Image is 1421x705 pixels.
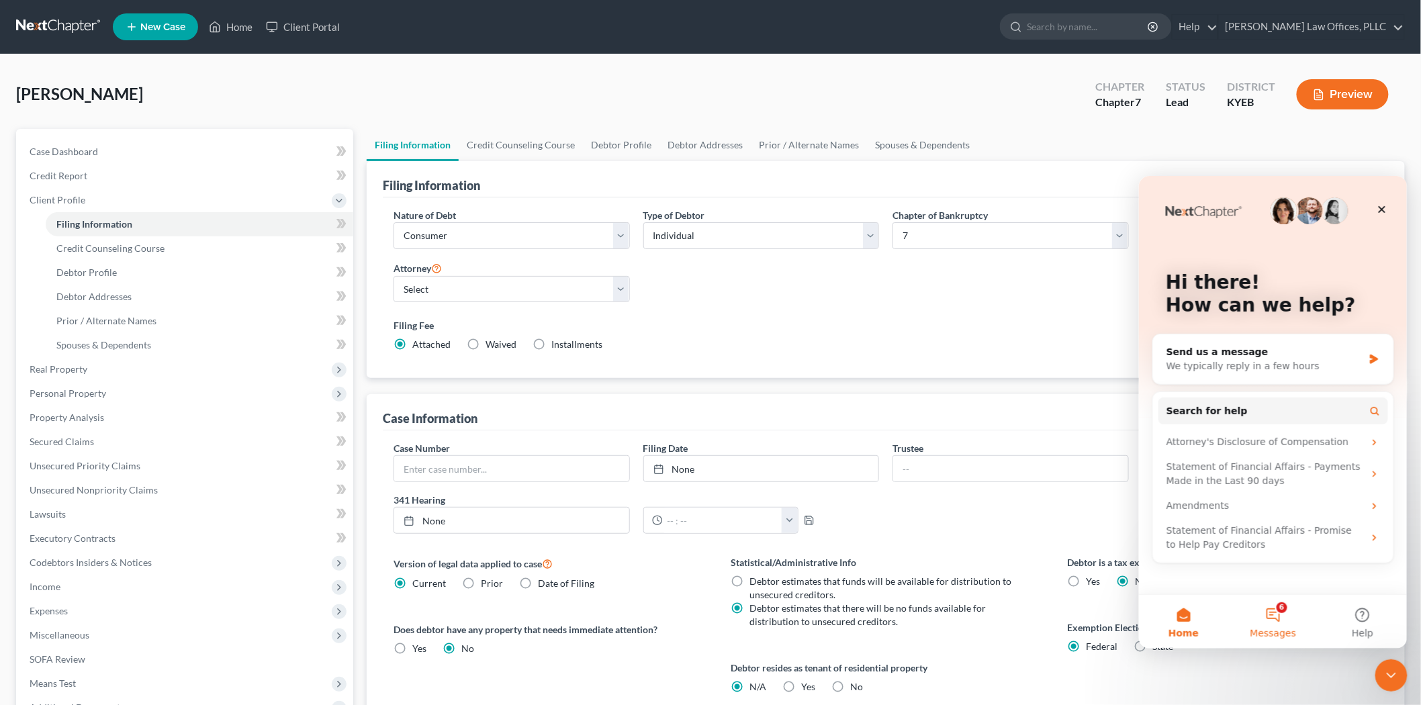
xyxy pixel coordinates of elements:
span: Real Property [30,363,87,375]
a: Home [202,15,259,39]
input: -- [893,456,1128,481]
label: 341 Hearing [387,493,886,507]
span: N/A [749,681,766,692]
a: Credit Counseling Course [459,129,583,161]
a: Filing Information [367,129,459,161]
a: Debtor Addresses [659,129,751,161]
span: Debtor Profile [56,267,117,278]
span: No [850,681,863,692]
span: Filing Information [56,218,132,230]
input: Enter case number... [394,456,629,481]
div: Chapter [1095,79,1144,95]
button: Preview [1297,79,1389,109]
iframe: Intercom live chat [1139,176,1408,649]
label: Nature of Debt [394,208,456,222]
a: Spouses & Dependents [46,333,353,357]
span: Debtor estimates that there will be no funds available for distribution to unsecured creditors. [749,602,986,627]
a: Debtor Addresses [46,285,353,309]
label: Does debtor have any property that needs immediate attention? [394,622,704,637]
span: Lawsuits [30,508,66,520]
span: Personal Property [30,387,106,399]
a: Spouses & Dependents [867,129,978,161]
span: No [461,643,474,654]
a: [PERSON_NAME] Law Offices, PLLC [1219,15,1404,39]
span: Attached [412,338,451,350]
span: Unsecured Priority Claims [30,460,140,471]
input: -- : -- [663,508,783,533]
a: Filing Information [46,212,353,236]
span: SOFA Review [30,653,85,665]
a: Prior / Alternate Names [751,129,867,161]
label: Exemption Election [1068,620,1378,634]
a: Case Dashboard [19,140,353,164]
a: Lawsuits [19,502,353,526]
label: Type of Debtor [643,208,705,222]
span: Expenses [30,605,68,616]
div: Chapter [1095,95,1144,110]
span: Current [412,577,446,589]
label: Filing Fee [394,318,1378,332]
a: None [394,508,629,533]
a: Credit Report [19,164,353,188]
a: None [644,456,879,481]
span: Miscellaneous [30,629,89,641]
label: Attorney [394,260,442,276]
a: Debtor Profile [46,261,353,285]
span: Means Test [30,677,76,689]
a: Secured Claims [19,430,353,454]
span: Federal [1087,641,1118,652]
span: Spouses & Dependents [56,339,151,350]
div: Filing Information [383,177,480,193]
span: Secured Claims [30,436,94,447]
span: No [1136,575,1148,587]
label: Debtor resides as tenant of residential property [731,661,1041,675]
span: Prior / Alternate Names [56,315,156,326]
span: Prior [481,577,503,589]
label: Filing Date [643,441,688,455]
label: Trustee [892,441,923,455]
a: Unsecured Nonpriority Claims [19,478,353,502]
div: Status [1166,79,1205,95]
a: Debtor Profile [583,129,659,161]
span: Installments [551,338,602,350]
label: Case Number [394,441,450,455]
span: Yes [1087,575,1101,587]
div: Case Information [383,410,477,426]
a: Credit Counseling Course [46,236,353,261]
input: Search by name... [1027,14,1150,39]
label: Debtor is a tax exempt organization [1068,555,1378,569]
label: Version of legal data applied to case [394,555,704,571]
span: Debtor Addresses [56,291,132,302]
a: Unsecured Priority Claims [19,454,353,478]
label: Chapter of Bankruptcy [892,208,988,222]
span: Codebtors Insiders & Notices [30,557,152,568]
span: Waived [486,338,516,350]
span: State [1153,641,1174,652]
a: SOFA Review [19,647,353,671]
span: 7 [1135,95,1141,108]
span: Date of Filing [538,577,594,589]
span: [PERSON_NAME] [16,84,143,103]
div: KYEB [1227,95,1275,110]
span: Client Profile [30,194,85,205]
div: Lead [1166,95,1205,110]
div: District [1227,79,1275,95]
